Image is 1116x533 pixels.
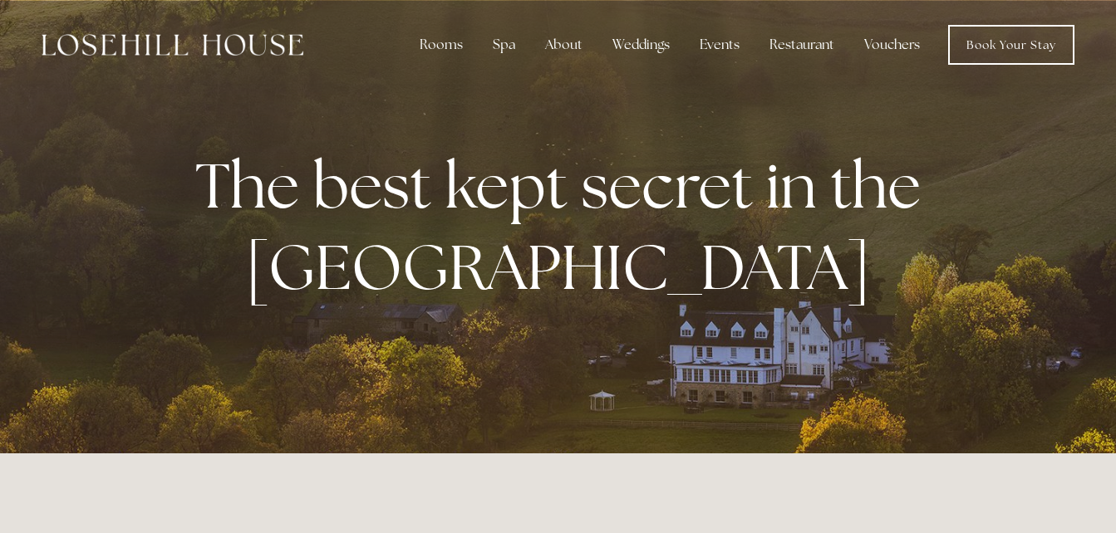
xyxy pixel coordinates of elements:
[479,28,529,61] div: Spa
[948,25,1074,65] a: Book Your Stay
[686,28,753,61] div: Events
[406,28,476,61] div: Rooms
[599,28,683,61] div: Weddings
[42,34,303,56] img: Losehill House
[756,28,848,61] div: Restaurant
[532,28,596,61] div: About
[851,28,933,61] a: Vouchers
[195,144,934,307] strong: The best kept secret in the [GEOGRAPHIC_DATA]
